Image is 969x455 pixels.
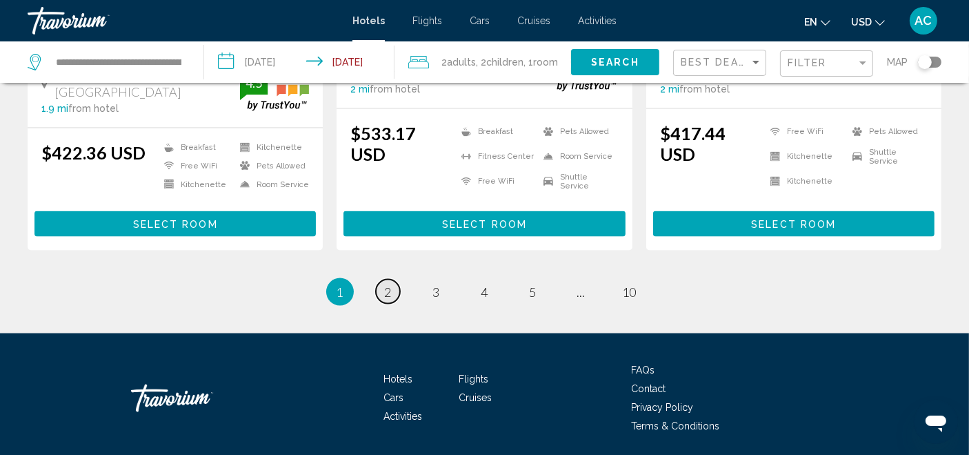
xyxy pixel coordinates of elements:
span: , 1 [523,52,558,72]
button: Filter [780,50,873,78]
button: Select Room [653,211,935,237]
li: Kitchenette [157,179,233,191]
a: Select Room [343,215,625,230]
a: Select Room [653,215,935,230]
a: Activities [578,15,617,26]
a: Travorium [28,7,339,35]
li: Room Service [233,179,309,191]
a: Cruises [459,392,492,403]
span: Search [591,57,639,68]
ins: $422.36 USD [41,142,146,163]
li: Free WiFi [157,160,233,172]
button: Change currency [851,12,885,32]
a: Select Room [34,215,316,230]
span: Best Deals [681,57,753,68]
a: Flights [459,374,488,385]
ul: Pagination [28,278,941,306]
li: Shuttle Service [537,173,619,191]
a: Contact [631,383,666,394]
span: Room [533,57,558,68]
span: 2 [441,52,476,72]
mat-select: Sort by [681,57,762,69]
span: ... [577,284,586,300]
button: Select Room [343,211,625,237]
button: Toggle map [908,56,941,68]
span: en [804,17,817,28]
button: User Menu [906,6,941,35]
button: Travelers: 2 adults, 2 children [394,41,571,83]
a: FAQs [631,365,655,376]
span: 1 [337,284,343,300]
button: Search [571,49,659,75]
span: from hotel [68,103,119,114]
span: , 2 [476,52,523,72]
li: Pets Allowed [537,123,619,141]
span: Map [887,52,908,72]
span: 5 [530,284,537,300]
img: trustyou-badge.svg [240,70,309,110]
span: from hotel [370,84,420,95]
span: Children [486,57,523,68]
li: Breakfast [157,142,233,154]
span: Select Room [751,219,836,230]
span: 1.9 mi [41,103,68,114]
span: Select Room [133,219,218,230]
a: Activities [383,411,422,422]
span: Adults [447,57,476,68]
button: Change language [804,12,830,32]
li: Free WiFi [763,123,846,141]
button: Check-in date: Sep 17, 2025 Check-out date: Sep 21, 2025 [204,41,394,83]
span: 2 mi [350,84,370,95]
span: Filter [788,57,827,68]
span: 2 [385,284,392,300]
span: Select Room [442,219,527,230]
li: Fitness Center [454,148,537,166]
li: Kitchenette [763,148,846,166]
a: Cruises [517,15,550,26]
a: Travorium [131,378,269,419]
a: Cars [383,392,403,403]
li: Pets Allowed [233,160,309,172]
iframe: Buton lansare fereastră mesagerie [914,400,958,444]
span: 3 [433,284,440,300]
a: Terms & Conditions [631,420,719,432]
li: Kitchenette [763,173,846,191]
span: USD [851,17,872,28]
button: Select Room [34,211,316,237]
a: Cars [470,15,490,26]
span: 2 mi [660,84,679,95]
li: Kitchenette [233,142,309,154]
a: Hotels [383,374,412,385]
li: Free WiFi [454,173,537,191]
a: Privacy Policy [631,402,693,413]
a: Hotels [352,15,385,26]
li: Pets Allowed [846,123,928,141]
span: 10 [623,284,637,300]
a: Flights [412,15,442,26]
li: Room Service [537,148,619,166]
span: 8 Gwiazdzista, [GEOGRAPHIC_DATA] [54,69,240,99]
ins: $417.44 USD [660,123,726,164]
li: Breakfast [454,123,537,141]
li: Shuttle Service [846,148,928,166]
span: AC [915,14,932,28]
ins: $533.17 USD [350,123,416,164]
span: 4 [481,284,488,300]
span: from hotel [679,84,730,95]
